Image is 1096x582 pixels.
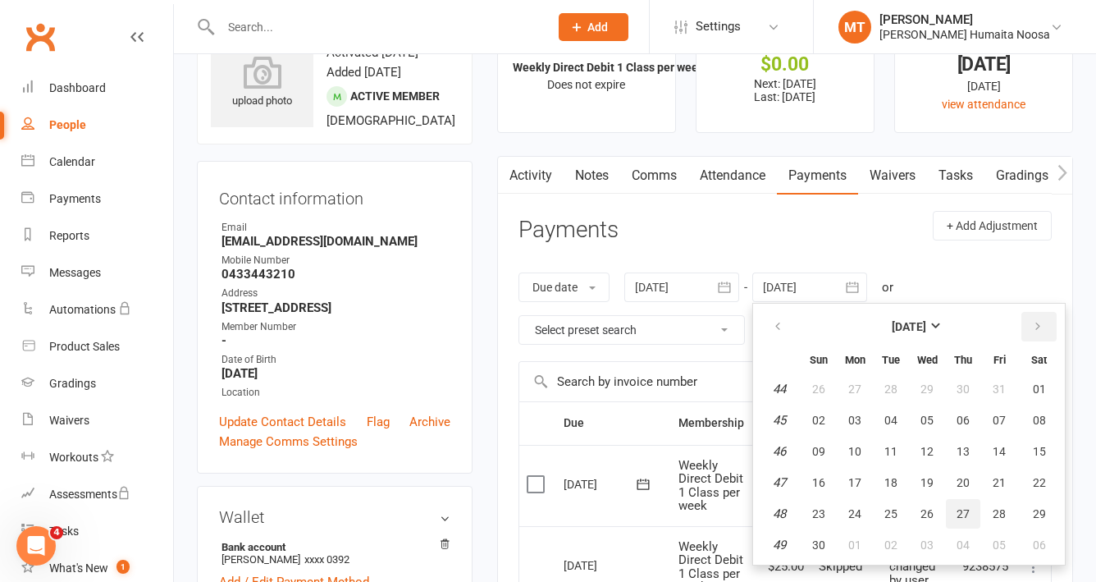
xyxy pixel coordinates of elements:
[518,218,619,243] h3: Payments
[957,507,970,520] span: 27
[812,538,825,552] span: 30
[801,406,836,435] button: 02
[21,328,173,365] a: Product Sales
[957,383,970,396] span: 30
[219,432,358,451] a: Manage Comms Settings
[848,507,861,520] span: 24
[874,437,908,466] button: 11
[1018,374,1060,404] button: 01
[879,27,1050,42] div: [PERSON_NAME] Humaita Noosa
[1033,383,1046,396] span: 01
[848,414,861,427] span: 03
[838,530,872,560] button: 01
[879,12,1050,27] div: [PERSON_NAME]
[564,471,639,497] div: [DATE]
[993,476,1006,489] span: 21
[221,220,450,236] div: Email
[993,414,1006,427] span: 07
[20,16,61,57] a: Clubworx
[773,413,786,428] em: 45
[993,383,1006,396] span: 31
[219,183,450,208] h3: Contact information
[874,530,908,560] button: 02
[1018,406,1060,435] button: 08
[946,530,980,560] button: 04
[21,107,173,144] a: People
[327,113,455,128] span: [DEMOGRAPHIC_DATA]
[1033,538,1046,552] span: 06
[892,320,926,333] strong: [DATE]
[221,333,450,348] strong: -
[1018,530,1060,560] button: 06
[884,445,897,458] span: 11
[957,445,970,458] span: 13
[773,444,786,459] em: 46
[910,374,944,404] button: 29
[221,300,450,315] strong: [STREET_ADDRESS]
[1018,499,1060,529] button: 29
[777,157,858,195] a: Payments
[21,144,173,181] a: Calendar
[221,366,450,381] strong: [DATE]
[1033,507,1046,520] span: 29
[910,406,944,435] button: 05
[688,157,777,195] a: Attendance
[678,458,743,514] span: Weekly Direct Debit 1 Class per week
[116,560,130,574] span: 1
[920,383,934,396] span: 29
[942,98,1025,111] a: view attendance
[564,157,620,195] a: Notes
[982,406,1016,435] button: 07
[910,437,944,466] button: 12
[49,192,101,205] div: Payments
[564,552,639,578] div: [DATE]
[1018,468,1060,497] button: 22
[993,507,1006,520] span: 28
[882,354,900,366] small: Tuesday
[587,21,608,34] span: Add
[1031,354,1047,366] small: Saturday
[946,406,980,435] button: 06
[620,157,688,195] a: Comms
[812,414,825,427] span: 02
[498,157,564,195] a: Activity
[21,181,173,218] a: Payments
[16,526,56,566] iframe: Intercom live chat
[920,507,934,520] span: 26
[910,56,1057,73] div: [DATE]
[1033,445,1046,458] span: 15
[920,476,934,489] span: 19
[812,507,825,520] span: 23
[838,499,872,529] button: 24
[49,414,89,427] div: Waivers
[838,437,872,466] button: 10
[49,118,86,131] div: People
[812,383,825,396] span: 26
[221,541,442,553] strong: Bank account
[49,81,106,94] div: Dashboard
[848,383,861,396] span: 27
[211,56,313,110] div: upload photo
[711,77,859,103] p: Next: [DATE] Last: [DATE]
[884,538,897,552] span: 02
[884,383,897,396] span: 28
[946,374,980,404] button: 30
[1018,437,1060,466] button: 15
[219,508,450,526] h3: Wallet
[884,414,897,427] span: 04
[810,354,828,366] small: Sunday
[49,229,89,242] div: Reports
[221,352,450,368] div: Date of Birth
[21,254,173,291] a: Messages
[993,354,1006,366] small: Friday
[219,412,346,432] a: Update Contact Details
[221,286,450,301] div: Address
[773,382,786,396] em: 44
[920,414,934,427] span: 05
[221,385,450,401] div: Location
[838,374,872,404] button: 27
[221,267,450,282] strong: 0433443210
[49,525,79,538] div: Tasks
[927,157,984,195] a: Tasks
[327,65,401,80] time: Added [DATE]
